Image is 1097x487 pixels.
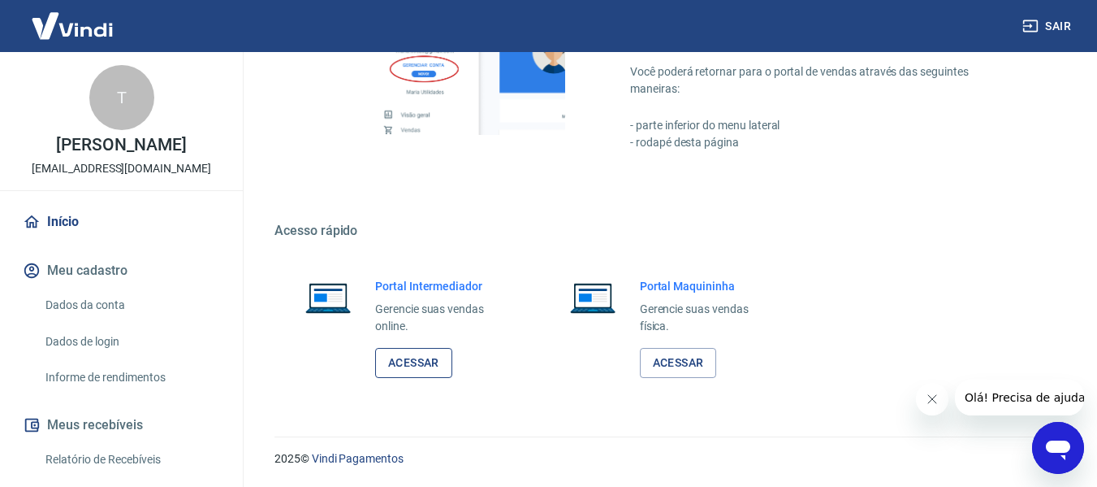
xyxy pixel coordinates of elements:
[630,134,1019,151] p: - rodapé desta página
[39,361,223,394] a: Informe de rendimentos
[640,348,717,378] a: Acessar
[640,278,775,294] h6: Portal Maquininha
[19,204,223,240] a: Início
[10,11,136,24] span: Olá! Precisa de ajuda?
[1019,11,1078,41] button: Sair
[1032,422,1084,474] iframe: Botão para abrir a janela de mensagens
[39,289,223,322] a: Dados da conta
[630,117,1019,134] p: - parte inferior do menu lateral
[39,325,223,359] a: Dados de login
[39,443,223,476] a: Relatório de Recebíveis
[19,253,223,289] button: Meu cadastro
[294,278,362,317] img: Imagem de um notebook aberto
[19,407,223,443] button: Meus recebíveis
[630,63,1019,98] p: Você poderá retornar para o portal de vendas através das seguintes maneiras:
[916,383,948,415] iframe: Fechar mensagem
[89,65,154,130] div: T
[56,137,186,154] p: [PERSON_NAME]
[955,380,1084,415] iframe: Mensagem da empresa
[312,452,404,465] a: Vindi Pagamentos
[375,301,510,335] p: Gerencie suas vendas online.
[559,278,627,317] img: Imagem de um notebook aberto
[274,223,1058,239] h5: Acesso rápido
[375,278,510,294] h6: Portal Intermediador
[375,348,452,378] a: Acessar
[640,301,775,335] p: Gerencie suas vendas física.
[19,1,125,50] img: Vindi
[274,450,1058,467] p: 2025 ©
[32,160,211,177] p: [EMAIL_ADDRESS][DOMAIN_NAME]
